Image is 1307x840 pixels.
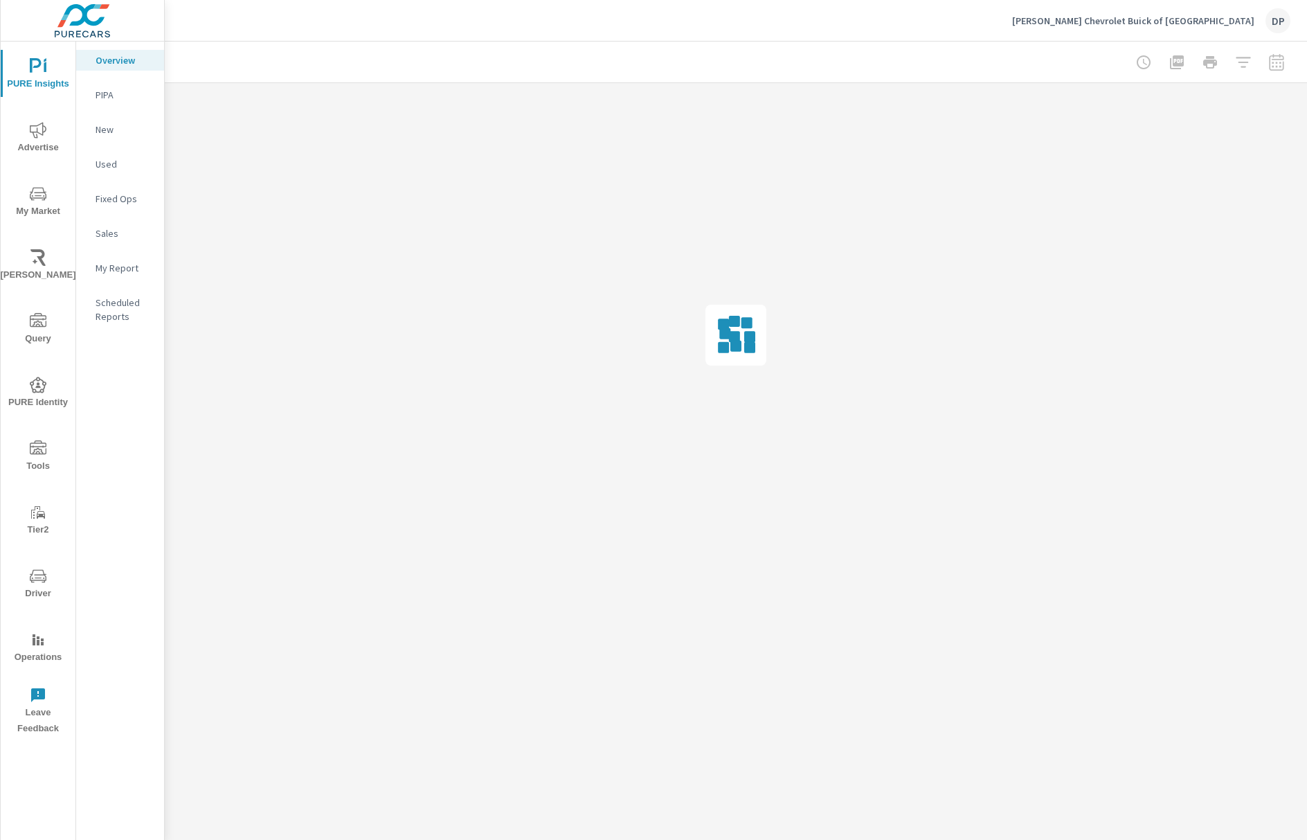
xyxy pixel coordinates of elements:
div: Sales [76,223,164,244]
div: Fixed Ops [76,188,164,209]
p: Fixed Ops [96,192,153,206]
p: Sales [96,226,153,240]
p: My Report [96,261,153,275]
span: Driver [5,568,71,602]
span: PURE Identity [5,377,71,411]
div: My Report [76,258,164,278]
p: Scheduled Reports [96,296,153,323]
span: My Market [5,186,71,220]
span: PURE Insights [5,58,71,92]
div: PIPA [76,84,164,105]
div: New [76,119,164,140]
span: Tools [5,440,71,474]
p: Used [96,157,153,171]
p: New [96,123,153,136]
span: [PERSON_NAME] [5,249,71,283]
span: Query [5,313,71,347]
p: PIPA [96,88,153,102]
div: Overview [76,50,164,71]
span: Operations [5,632,71,665]
p: [PERSON_NAME] Chevrolet Buick of [GEOGRAPHIC_DATA] [1012,15,1254,27]
span: Leave Feedback [5,687,71,737]
div: nav menu [1,42,75,742]
div: DP [1265,8,1290,33]
div: Used [76,154,164,175]
p: Overview [96,53,153,67]
div: Scheduled Reports [76,292,164,327]
span: Advertise [5,122,71,156]
span: Tier2 [5,504,71,538]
